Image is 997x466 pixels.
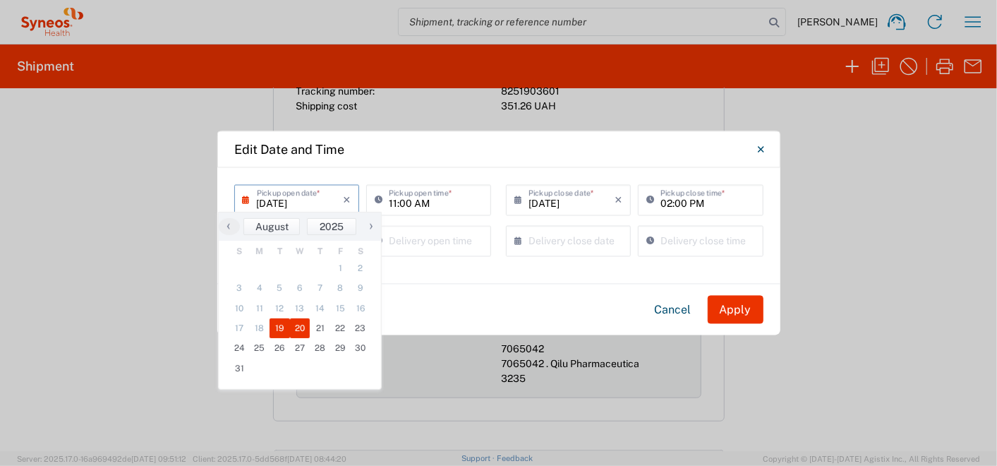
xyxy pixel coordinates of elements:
[250,338,270,358] span: 25
[330,318,351,338] span: 22
[330,278,351,298] span: 8
[310,244,330,258] th: weekday
[310,318,330,338] span: 21
[219,218,381,235] bs-datepicker-navigation-view: ​ ​ ​
[229,244,250,258] th: weekday
[243,218,300,235] button: August
[310,299,330,318] span: 14
[229,278,250,298] span: 3
[229,359,250,378] span: 31
[290,299,310,318] span: 13
[250,318,270,338] span: 18
[330,299,351,318] span: 15
[270,338,290,358] span: 26
[643,296,703,324] button: Cancel
[250,244,270,258] th: weekday
[270,278,290,298] span: 5
[229,299,250,318] span: 10
[307,218,356,235] button: 2025
[360,218,381,235] button: ›
[330,244,351,258] th: weekday
[350,318,370,338] span: 23
[350,299,370,318] span: 16
[219,218,240,235] button: ‹
[350,244,370,258] th: weekday
[270,318,290,338] span: 19
[290,338,310,358] span: 27
[290,318,310,338] span: 20
[320,221,344,232] span: 2025
[218,217,239,234] span: ‹
[310,278,330,298] span: 7
[235,140,345,159] h4: Edit Date and Time
[250,299,270,318] span: 11
[270,299,290,318] span: 12
[229,338,250,358] span: 24
[290,278,310,298] span: 6
[229,318,250,338] span: 17
[350,278,370,298] span: 9
[350,258,370,278] span: 2
[310,338,330,358] span: 28
[330,258,351,278] span: 1
[218,212,382,390] bs-datepicker-container: calendar
[270,244,290,258] th: weekday
[747,136,775,164] button: Close
[290,244,310,258] th: weekday
[330,338,351,358] span: 29
[250,278,270,298] span: 4
[615,189,622,212] i: ×
[708,296,763,324] button: Apply
[255,221,289,232] span: August
[343,189,351,212] i: ×
[361,217,382,234] span: ›
[350,338,370,358] span: 30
